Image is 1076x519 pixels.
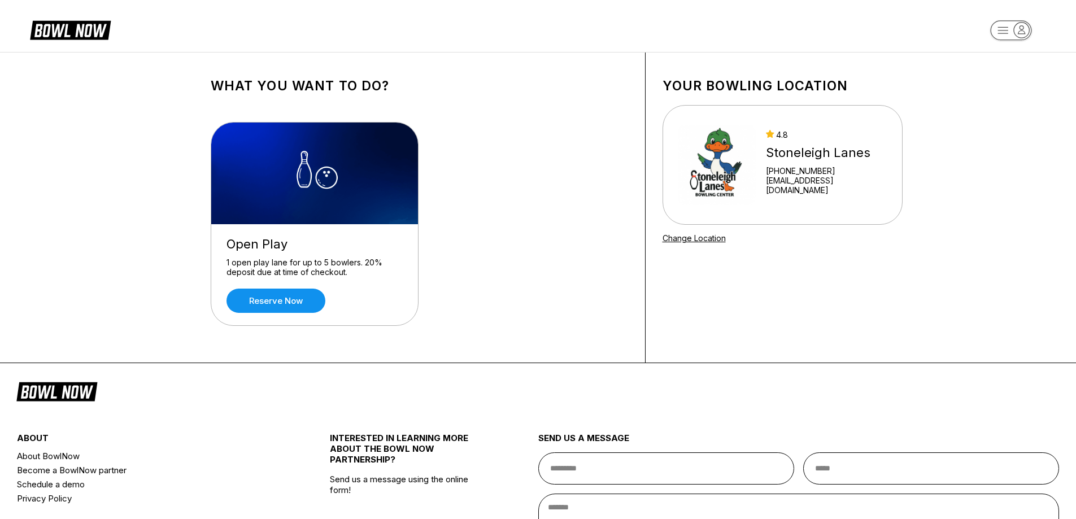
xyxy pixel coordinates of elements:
[766,176,887,195] a: [EMAIL_ADDRESS][DOMAIN_NAME]
[226,289,325,313] a: Reserve now
[17,433,277,449] div: about
[663,78,903,94] h1: Your bowling location
[17,449,277,463] a: About BowlNow
[678,123,756,207] img: Stoneleigh Lanes
[17,477,277,491] a: Schedule a demo
[766,130,887,139] div: 4.8
[766,145,887,160] div: Stoneleigh Lanes
[663,233,726,243] a: Change Location
[17,491,277,505] a: Privacy Policy
[766,166,887,176] div: [PHONE_NUMBER]
[226,237,403,252] div: Open Play
[538,433,1060,452] div: send us a message
[211,123,419,224] img: Open Play
[226,258,403,277] div: 1 open play lane for up to 5 bowlers. 20% deposit due at time of checkout.
[330,433,486,474] div: INTERESTED IN LEARNING MORE ABOUT THE BOWL NOW PARTNERSHIP?
[211,78,628,94] h1: What you want to do?
[17,463,277,477] a: Become a BowlNow partner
